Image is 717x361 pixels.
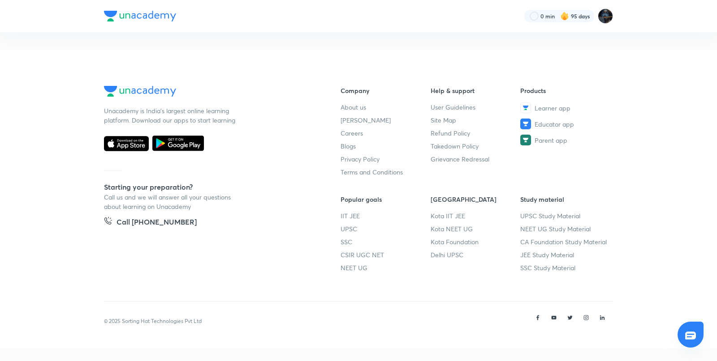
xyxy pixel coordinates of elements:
[341,154,431,164] a: Privacy Policy
[104,11,176,21] img: Company Logo
[104,86,176,97] img: Company Logo
[104,86,312,99] a: Company Logo
[520,211,610,221] a: UPSC Study Material
[520,237,610,246] a: CA Foundation Study Material
[431,224,521,234] a: Kota NEET UG
[598,8,613,24] img: Purnima Sharma
[431,102,521,112] a: User Guidelines
[341,195,431,204] h6: Popular goals
[104,106,238,125] p: Unacademy is India’s largest online learning platform. Download our apps to start learning
[431,237,521,246] a: Kota Foundation
[431,195,521,204] h6: [GEOGRAPHIC_DATA]
[341,224,431,234] a: UPSC
[341,250,431,259] a: CSIR UGC NET
[341,102,431,112] a: About us
[520,119,610,129] a: Educator app
[431,115,521,125] a: Site Map
[431,250,521,259] a: Delhi UPSC
[431,141,521,151] a: Takedown Policy
[520,102,531,113] img: Learner app
[117,217,197,229] h5: Call [PHONE_NUMBER]
[341,128,431,138] a: Careers
[520,86,610,95] h6: Products
[520,263,610,272] a: SSC Study Material
[431,211,521,221] a: Kota IIT JEE
[535,103,570,113] span: Learner app
[431,86,521,95] h6: Help & support
[341,263,431,272] a: NEET UG
[341,167,431,177] a: Terms and Conditions
[535,136,567,145] span: Parent app
[520,250,610,259] a: JEE Study Material
[535,119,574,129] span: Educator app
[431,154,521,164] a: Grievance Redressal
[104,317,202,325] p: © 2025 Sorting Hat Technologies Pvt Ltd
[560,12,569,21] img: streak
[341,128,363,138] span: Careers
[341,86,431,95] h6: Company
[341,115,431,125] a: [PERSON_NAME]
[104,217,197,229] a: Call [PHONE_NUMBER]
[520,224,610,234] a: NEET UG Study Material
[104,182,312,192] h5: Starting your preparation?
[520,135,610,145] a: Parent app
[341,211,431,221] a: IIT JEE
[431,128,521,138] a: Refund Policy
[520,195,610,204] h6: Study material
[104,192,238,211] p: Call us and we will answer all your questions about learning on Unacademy
[341,237,431,246] a: SSC
[520,119,531,129] img: Educator app
[520,135,531,145] img: Parent app
[520,102,610,113] a: Learner app
[341,141,431,151] a: Blogs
